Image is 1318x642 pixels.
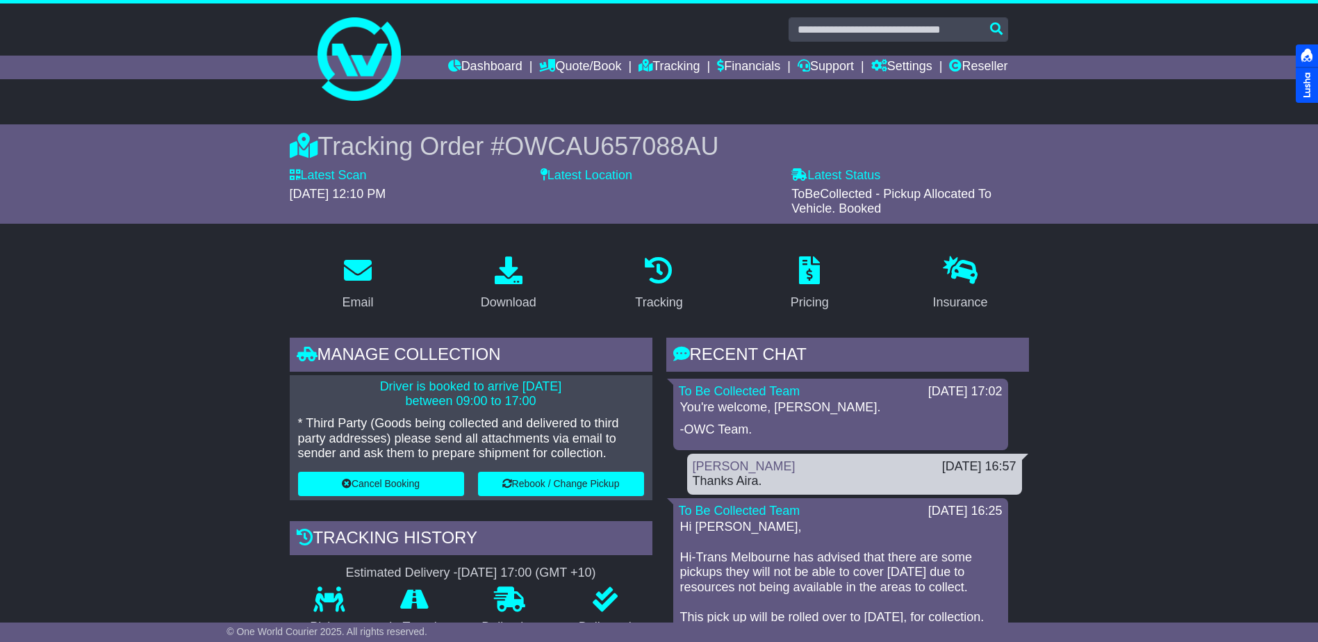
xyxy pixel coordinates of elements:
label: Latest Status [791,168,880,183]
p: Delivering [461,620,559,635]
p: -OWC Team. [680,422,1001,438]
div: [DATE] 17:02 [928,384,1003,400]
p: Pickup [290,620,369,635]
div: Pricing [791,293,829,312]
div: Estimated Delivery - [290,566,652,581]
a: Tracking [626,252,691,317]
p: Delivered [558,620,652,635]
label: Latest Scan [290,168,367,183]
a: Financials [717,56,780,79]
a: Download [472,252,545,317]
a: Settings [871,56,932,79]
a: Support [798,56,854,79]
span: ToBeCollected - Pickup Allocated To Vehicle. Booked [791,187,991,216]
div: Tracking [635,293,682,312]
p: * Third Party (Goods being collected and delivered to third party addresses) please send all atta... [298,416,644,461]
a: To Be Collected Team [679,384,800,398]
button: Rebook / Change Pickup [478,472,644,496]
div: Tracking Order # [290,131,1029,161]
a: Dashboard [448,56,522,79]
p: In Transit [368,620,461,635]
a: Tracking [639,56,700,79]
button: Cancel Booking [298,472,464,496]
div: Thanks Aira. [693,474,1016,489]
span: [DATE] 12:10 PM [290,187,386,201]
a: [PERSON_NAME] [693,459,796,473]
a: Quote/Book [539,56,621,79]
div: [DATE] 17:00 (GMT +10) [458,566,596,581]
p: Driver is booked to arrive [DATE] between 09:00 to 17:00 [298,379,644,409]
div: Insurance [933,293,988,312]
label: Latest Location [541,168,632,183]
a: Pricing [782,252,838,317]
a: Insurance [924,252,997,317]
div: Tracking history [290,521,652,559]
a: Email [333,252,382,317]
p: You're welcome, [PERSON_NAME]. [680,400,1001,415]
span: OWCAU657088AU [504,132,718,160]
a: To Be Collected Team [679,504,800,518]
div: Download [481,293,536,312]
div: Email [342,293,373,312]
div: [DATE] 16:57 [942,459,1016,475]
div: Manage collection [290,338,652,375]
span: © One World Courier 2025. All rights reserved. [226,626,427,637]
div: RECENT CHAT [666,338,1029,375]
a: Reseller [949,56,1007,79]
div: [DATE] 16:25 [928,504,1003,519]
